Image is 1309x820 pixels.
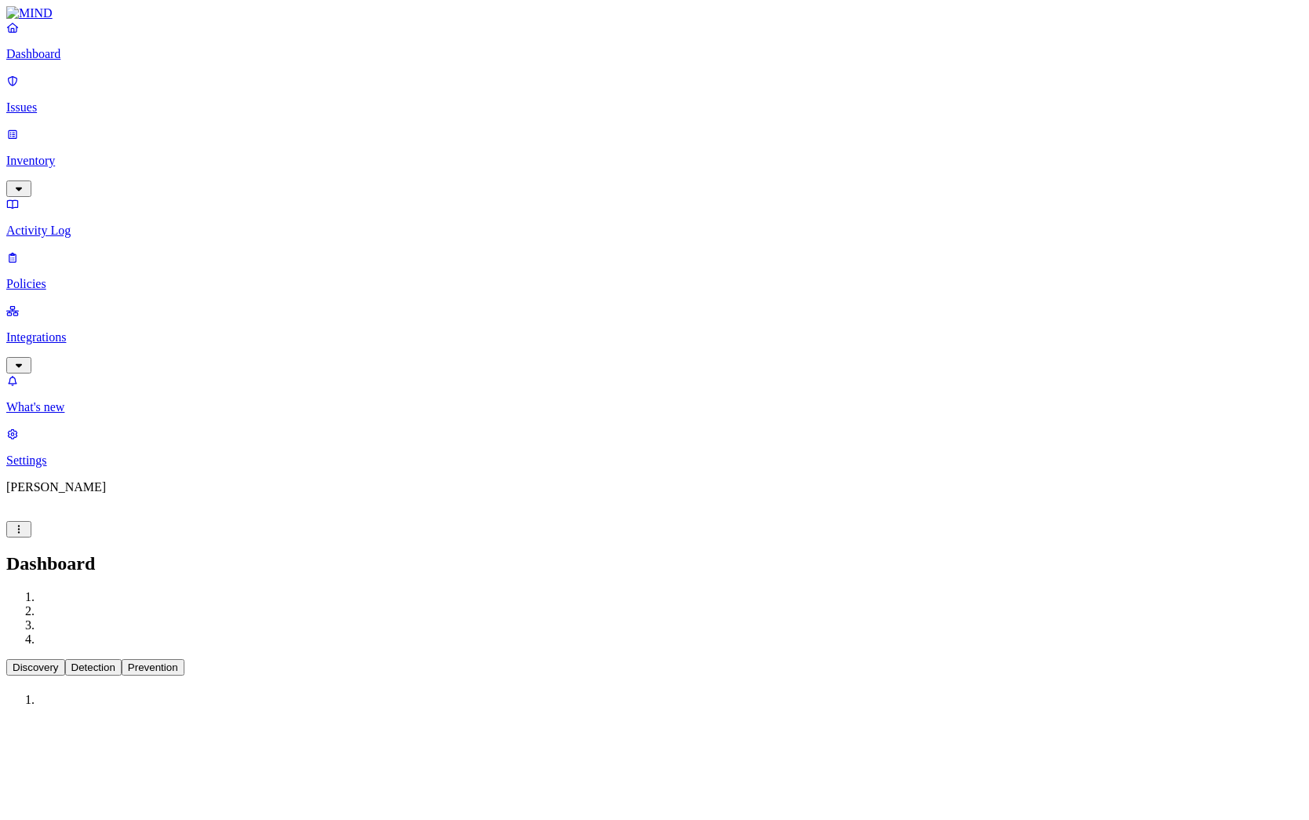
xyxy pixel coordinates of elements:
[6,47,1303,61] p: Dashboard
[6,154,1303,168] p: Inventory
[6,74,1303,115] a: Issues
[6,277,1303,291] p: Policies
[6,400,1303,414] p: What's new
[65,659,122,676] button: Detection
[6,20,1303,61] a: Dashboard
[6,224,1303,238] p: Activity Log
[6,100,1303,115] p: Issues
[6,374,1303,414] a: What's new
[6,6,53,20] img: MIND
[6,427,1303,468] a: Settings
[6,659,65,676] button: Discovery
[6,250,1303,291] a: Policies
[6,330,1303,344] p: Integrations
[6,197,1303,238] a: Activity Log
[6,304,1303,371] a: Integrations
[122,659,184,676] button: Prevention
[6,553,1303,574] h2: Dashboard
[6,127,1303,195] a: Inventory
[6,6,1303,20] a: MIND
[6,480,1303,494] p: [PERSON_NAME]
[6,454,1303,468] p: Settings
